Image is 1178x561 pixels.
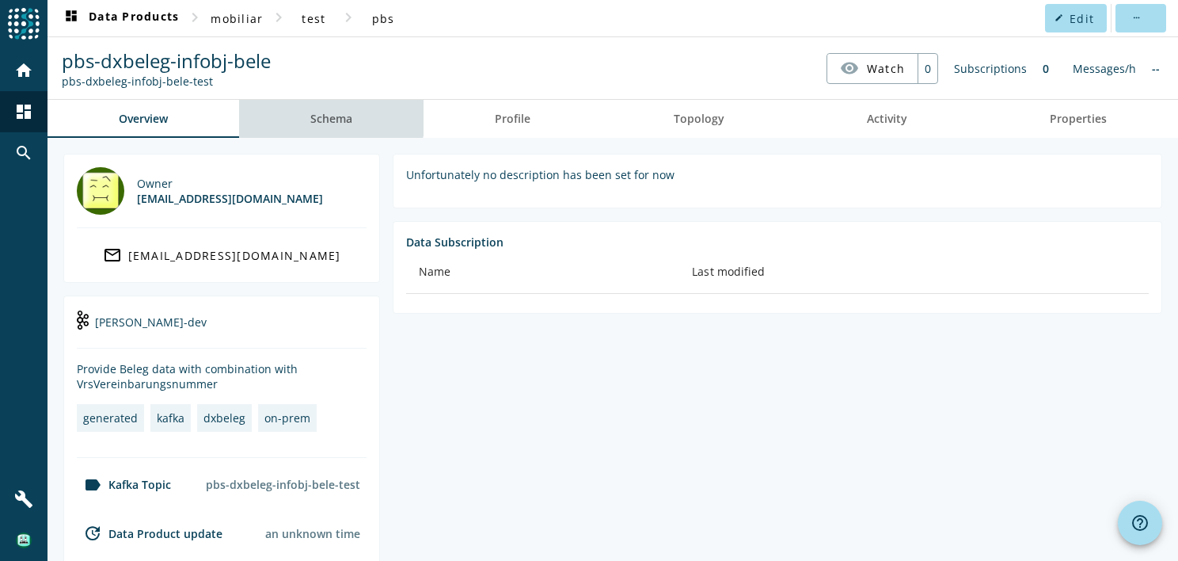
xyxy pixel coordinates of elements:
[77,309,367,349] div: [PERSON_NAME]-dev
[1045,4,1107,32] button: Edit
[14,61,33,80] mat-icon: home
[264,410,310,426] div: on-prem
[83,410,138,426] div: generated
[840,59,859,78] mat-icon: visibility
[867,55,905,82] span: Watch
[14,143,33,162] mat-icon: search
[827,54,918,82] button: Watch
[83,475,102,494] mat-icon: label
[211,11,263,26] span: mobiliar
[204,4,269,32] button: mobiliar
[1130,513,1149,532] mat-icon: help_outline
[157,410,184,426] div: kafka
[1131,13,1140,22] mat-icon: more_horiz
[137,191,323,206] div: [EMAIL_ADDRESS][DOMAIN_NAME]
[8,8,40,40] img: spoud-logo.svg
[1050,113,1107,124] span: Properties
[372,11,395,26] span: pbs
[358,4,408,32] button: pbs
[62,74,271,89] div: Kafka Topic: pbs-dxbeleg-infobj-bele-test
[1054,13,1063,22] mat-icon: edit
[1035,53,1057,84] div: 0
[103,246,122,265] mat-icon: mail_outline
[918,54,937,83] div: 0
[62,9,179,28] span: Data Products
[62,48,271,74] span: pbs-dxbeleg-infobj-bele
[288,4,339,32] button: test
[1144,53,1168,84] div: No information
[77,524,222,543] div: Data Product update
[77,241,367,269] a: [EMAIL_ADDRESS][DOMAIN_NAME]
[128,248,341,263] div: [EMAIL_ADDRESS][DOMAIN_NAME]
[406,167,1149,182] div: Unfortunately no description has been set for now
[185,8,204,27] mat-icon: chevron_right
[14,102,33,121] mat-icon: dashboard
[77,475,171,494] div: Kafka Topic
[77,361,367,391] div: Provide Beleg data with combination with VrsVereinbarungsnummer
[14,490,33,509] mat-icon: build
[265,526,360,541] div: an unknown time
[62,9,81,28] mat-icon: dashboard
[406,235,1149,250] div: Data Subscription
[269,8,288,27] mat-icon: chevron_right
[77,167,124,215] img: mbx_301610@mobi.ch
[199,471,367,498] div: pbs-dxbeleg-infobj-bele-test
[310,113,352,124] span: Schema
[339,8,358,27] mat-icon: chevron_right
[302,11,325,26] span: test
[119,113,168,124] span: Overview
[83,524,102,543] mat-icon: update
[406,250,679,294] th: Name
[137,176,323,191] div: Owner
[16,532,32,548] img: 2328aa3c191fe0367592daf632b78e99
[679,250,1149,294] th: Last modified
[1070,11,1094,26] span: Edit
[1065,53,1144,84] div: Messages/h
[495,113,530,124] span: Profile
[674,113,724,124] span: Topology
[867,113,907,124] span: Activity
[203,410,245,426] div: dxbeleg
[946,53,1035,84] div: Subscriptions
[55,4,185,32] button: Data Products
[77,311,89,330] img: undefined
